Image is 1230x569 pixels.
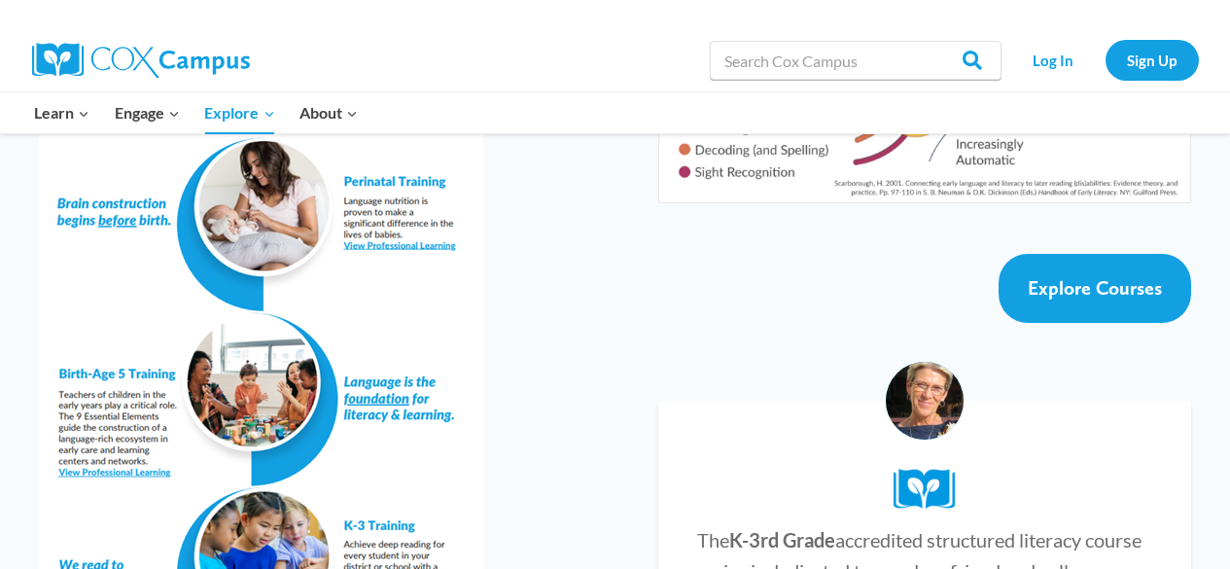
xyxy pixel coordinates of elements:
button: Child menu of Engage [102,92,193,133]
a: Log In [1011,40,1096,80]
a: Explore Courses [999,254,1191,323]
nav: Secondary Navigation [1011,40,1199,80]
img: Cox Campus [32,43,250,78]
button: Child menu of About [287,92,370,133]
button: Child menu of Learn [22,92,103,133]
span: Explore Courses [1028,276,1162,300]
a: Sign Up [1106,40,1199,80]
strong: K-3rd Grade [729,528,835,551]
input: Search Cox Campus [710,41,1002,80]
nav: Primary Navigation [22,92,370,133]
button: Child menu of Explore [193,92,288,133]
